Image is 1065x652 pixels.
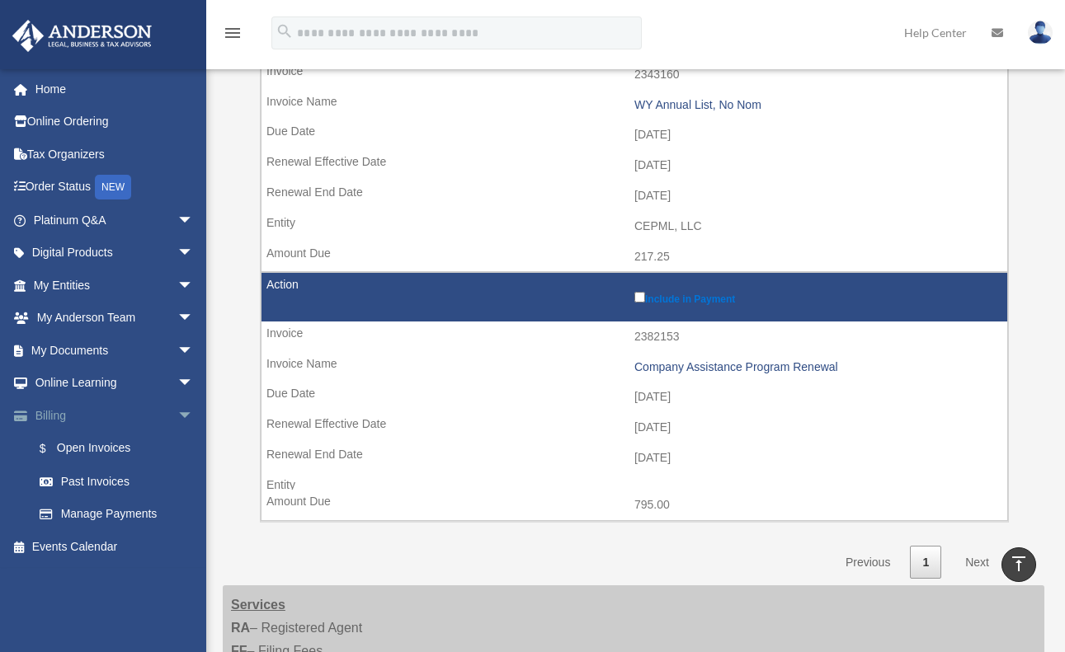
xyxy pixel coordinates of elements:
[23,465,219,498] a: Past Invoices
[910,546,941,579] a: 1
[12,237,219,270] a: Digital Productsarrow_drop_down
[953,546,1001,579] a: Next
[262,490,1007,521] td: 795.00
[231,621,250,635] strong: RA
[177,399,210,433] span: arrow_drop_down
[177,334,210,368] span: arrow_drop_down
[12,302,219,335] a: My Anderson Teamarrow_drop_down
[1028,21,1053,45] img: User Pic
[262,242,1007,273] td: 217.25
[223,23,243,43] i: menu
[262,382,1007,413] td: [DATE]
[634,98,999,112] div: WY Annual List, No Nom
[12,204,219,237] a: Platinum Q&Aarrow_drop_down
[7,20,157,52] img: Anderson Advisors Platinum Portal
[177,269,210,303] span: arrow_drop_down
[262,412,1007,443] td: [DATE]
[95,175,131,199] div: NEW
[177,367,210,401] span: arrow_drop_down
[276,22,294,40] i: search
[262,443,1007,474] td: [DATE]
[177,302,210,335] span: arrow_drop_down
[12,171,219,204] a: Order StatusNEW
[177,237,210,270] span: arrow_drop_down
[262,181,1007,212] td: [DATE]
[12,138,219,171] a: Tax Organizers
[262,150,1007,181] td: [DATE]
[12,106,219,138] a: Online Ordering
[12,73,219,106] a: Home
[12,530,219,563] a: Events Calendar
[12,367,219,400] a: Online Learningarrow_drop_down
[262,120,1007,151] td: [DATE]
[634,292,645,303] input: Include in Payment
[23,498,219,531] a: Manage Payments
[49,439,57,459] span: $
[223,29,243,43] a: menu
[833,546,902,579] a: Previous
[262,211,1007,242] td: CEPML, LLC
[12,334,219,367] a: My Documentsarrow_drop_down
[1001,547,1036,582] a: vertical_align_top
[177,204,210,237] span: arrow_drop_down
[1009,554,1029,574] i: vertical_align_top
[262,321,1007,353] td: 2382153
[12,269,219,302] a: My Entitiesarrow_drop_down
[634,288,999,305] label: Include in Payment
[12,399,219,432] a: Billingarrow_drop_down
[231,598,285,612] strong: Services
[23,432,210,466] a: $Open Invoices
[634,360,999,374] div: Company Assistance Program Renewal
[262,59,1007,91] td: 2343160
